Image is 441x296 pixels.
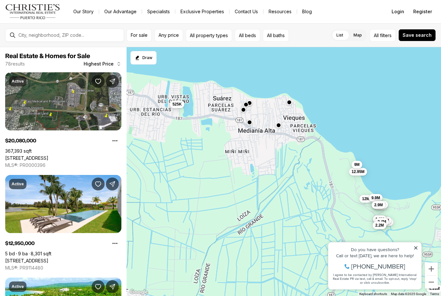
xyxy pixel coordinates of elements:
a: Resources [263,7,297,16]
button: Zoom in [425,262,438,275]
span: 2.4M [377,219,386,224]
button: 12M [359,195,372,203]
a: 66 ROAD 66 & ROAD 3, CANOVANAS PR, 00729 [5,155,48,161]
button: Allfilters [370,29,396,42]
a: Our Story [68,7,99,16]
a: Exclusive Properties [175,7,229,16]
button: Share Property [106,280,119,293]
p: Active [12,181,24,187]
div: Call or text [DATE], we are here to help! [7,21,93,25]
span: 9.9M [371,195,380,200]
span: 1.6M [375,217,384,222]
span: 2.2M [375,223,384,228]
span: 525K [172,102,182,107]
span: 2.9M [374,202,383,208]
button: Share Property [106,178,119,190]
span: Map data ©2025 Google [391,292,426,296]
button: For sale [127,29,152,42]
a: Terms (opens in new tab) [430,292,439,296]
button: Any price [154,29,183,42]
button: 9.9M [369,194,383,202]
a: Blog [297,7,317,16]
span: filters [380,32,392,39]
button: Highest Price [80,57,125,70]
button: Property options [108,134,121,147]
button: Save Property: G3 ATLANTIC DRIVE ST.REGIS BAHIA BEACH [92,280,105,293]
button: Share Property [106,75,119,88]
label: Map [348,29,367,41]
span: Highest Price [84,61,114,66]
button: Register [409,5,436,18]
button: Start drawing [130,51,157,65]
button: All baths [263,29,289,42]
span: Register [413,9,432,14]
p: 78 results [5,61,25,66]
span: Save search [403,33,432,38]
button: Save Property: 66 ROAD 66 & ROAD 3 [92,75,105,88]
button: Property options [108,237,121,250]
span: Real Estate & Homes for Sale [5,53,90,59]
span: 12.95M [352,169,364,174]
p: Active [12,79,24,84]
button: 1.6M [373,215,387,223]
button: 525K [170,100,184,108]
button: 9M [352,161,362,168]
span: Any price [159,33,179,38]
span: Login [392,9,404,14]
button: 2.4M [375,218,389,226]
span: 9M [354,162,360,167]
button: Login [388,5,408,18]
img: logo [5,4,60,19]
button: Zoom out [425,276,438,289]
button: All beds [235,29,260,42]
button: 12.95M [349,168,367,176]
label: List [331,29,348,41]
p: Active [12,284,24,289]
span: All [374,32,379,39]
span: 12M [362,196,369,201]
button: Save Property: 7000 Bahia Beach Bldv ATLANTIC DRIVE ESTATES #G8 [92,178,105,190]
span: For sale [131,33,148,38]
button: 2.2M [373,221,386,229]
a: Our Advantage [99,7,142,16]
button: All property types [186,29,232,42]
button: Contact Us [230,7,263,16]
button: 2.9M [372,201,385,209]
button: Save search [398,29,436,41]
span: I agree to be contacted by [PERSON_NAME] International Real Estate PR via text, call & email. To ... [8,40,92,52]
span: [PHONE_NUMBER] [26,30,80,37]
div: Do you have questions? [7,15,93,19]
a: Specialists [142,7,175,16]
a: 7000 Bahia Beach Bldv ATLANTIC DRIVE ESTATES #G8, RIO GRANDE PR, 00745 [5,258,48,264]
